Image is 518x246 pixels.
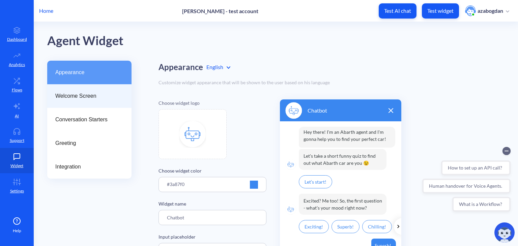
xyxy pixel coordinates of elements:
[32,54,91,69] button: What is a Workflow?
[159,62,203,72] h2: Appearance
[179,121,206,148] img: file
[159,167,266,174] p: Choose widget color
[299,149,386,170] p: Let's take a short funny quiz to find out what Abarth car are you 😉
[10,137,24,144] p: Support
[206,63,230,71] div: English
[362,220,392,233] p: Chilling!
[422,3,459,19] button: Test widget
[83,4,91,12] button: Collapse conversation starters
[167,181,184,188] p: #3a87f0
[494,222,515,243] img: copilot-icon.svg
[55,116,118,124] span: Conversation Starters
[285,204,296,215] img: logo
[47,31,518,51] div: Agent Widget
[159,200,266,207] p: Widget name
[47,108,132,131] a: Conversation Starters
[15,113,19,119] p: AI
[299,175,332,188] p: Let’s start!
[47,155,132,179] a: Integration
[55,139,118,147] span: Greeting
[55,163,118,171] span: Integration
[384,7,411,14] p: Test AI chat
[9,62,25,68] p: Analytics
[10,188,24,194] p: Settings
[308,106,327,115] p: Chatbot
[13,228,21,234] span: Help
[299,127,395,148] p: Hey there! I'm an Abarth agent and I'm gonna help you to find your perfect car!
[47,84,132,108] a: Welcome Screen
[478,7,503,14] p: azabogdan
[10,163,23,169] p: Widget
[159,210,266,225] input: Agent
[55,68,118,76] span: Appearance
[427,7,454,14] p: Test widget
[379,3,416,19] button: Test AI chat
[285,102,302,119] img: logo
[159,79,505,86] div: Customize widget appearance that will be shown to the user based on his language
[12,87,22,93] p: Flows
[462,5,513,17] button: user photoazabogdan
[47,131,132,155] a: Greeting
[299,220,329,233] p: Exciting!
[465,5,476,16] img: user photo
[285,159,296,170] img: logo
[159,233,266,240] p: Input placeholder
[332,220,359,233] p: Superb!
[21,18,91,32] button: How to set up an API call?
[39,7,53,15] p: Home
[55,92,118,100] span: Welcome Screen
[2,36,91,51] button: Human handover for Voice Agents.
[159,99,266,106] p: Choose widget logo
[182,8,258,14] p: [PERSON_NAME] - test account
[299,194,386,215] p: Excited? Me too! So, the first question - what's your mood right now?
[47,61,132,84] a: Appearance
[7,36,27,42] p: Dashboard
